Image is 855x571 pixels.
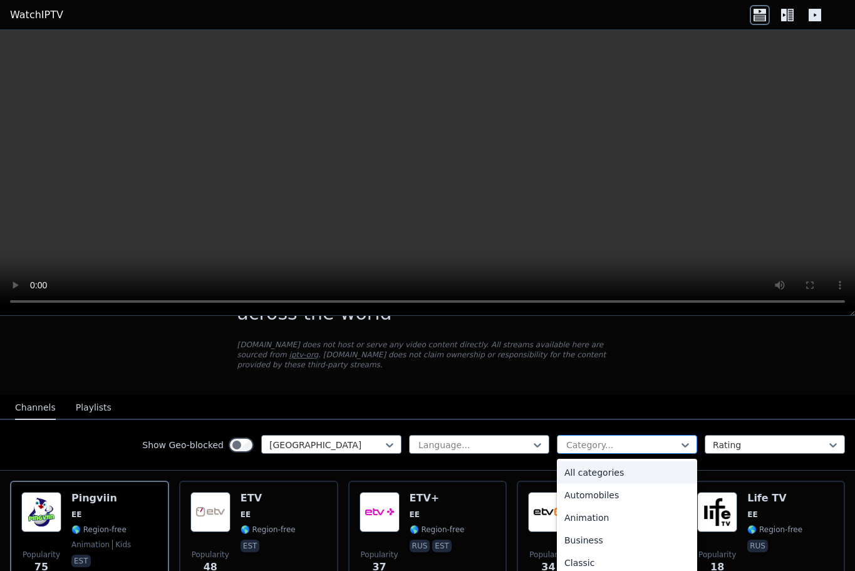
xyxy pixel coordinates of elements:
img: ETV [190,492,231,532]
span: 🌎 Region-free [747,525,802,535]
h6: Pingviin [71,492,131,505]
p: est [241,540,260,552]
h6: ETV [241,492,296,505]
div: All categories [557,461,697,484]
h6: Life TV [747,492,802,505]
span: 🌎 Region-free [410,525,465,535]
span: Popularity [192,550,229,560]
p: [DOMAIN_NAME] does not host or serve any video content directly. All streams available here are s... [237,340,618,370]
span: 🌎 Region-free [71,525,127,535]
a: iptv-org [289,350,319,359]
p: rus [747,540,768,552]
button: Playlists [76,396,111,420]
span: 🌎 Region-free [241,525,296,535]
p: rus [410,540,430,552]
span: kids [112,540,131,550]
span: EE [747,510,757,520]
img: Life TV [697,492,737,532]
img: ETV+ [360,492,400,532]
h6: ETV+ [410,492,465,505]
span: EE [71,510,81,520]
p: est [71,555,91,567]
span: animation [71,540,110,550]
div: Animation [557,506,697,529]
span: Popularity [23,550,60,560]
span: Popularity [698,550,736,560]
span: EE [410,510,420,520]
span: EE [241,510,251,520]
button: Channels [15,396,56,420]
div: Business [557,529,697,552]
img: Pingviin [21,492,61,532]
div: Automobiles [557,484,697,506]
label: Show Geo-blocked [142,439,224,451]
span: Popularity [361,550,398,560]
img: ETV 2 [528,492,568,532]
span: Popularity [529,550,567,560]
a: WatchIPTV [10,8,63,23]
p: est [432,540,452,552]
